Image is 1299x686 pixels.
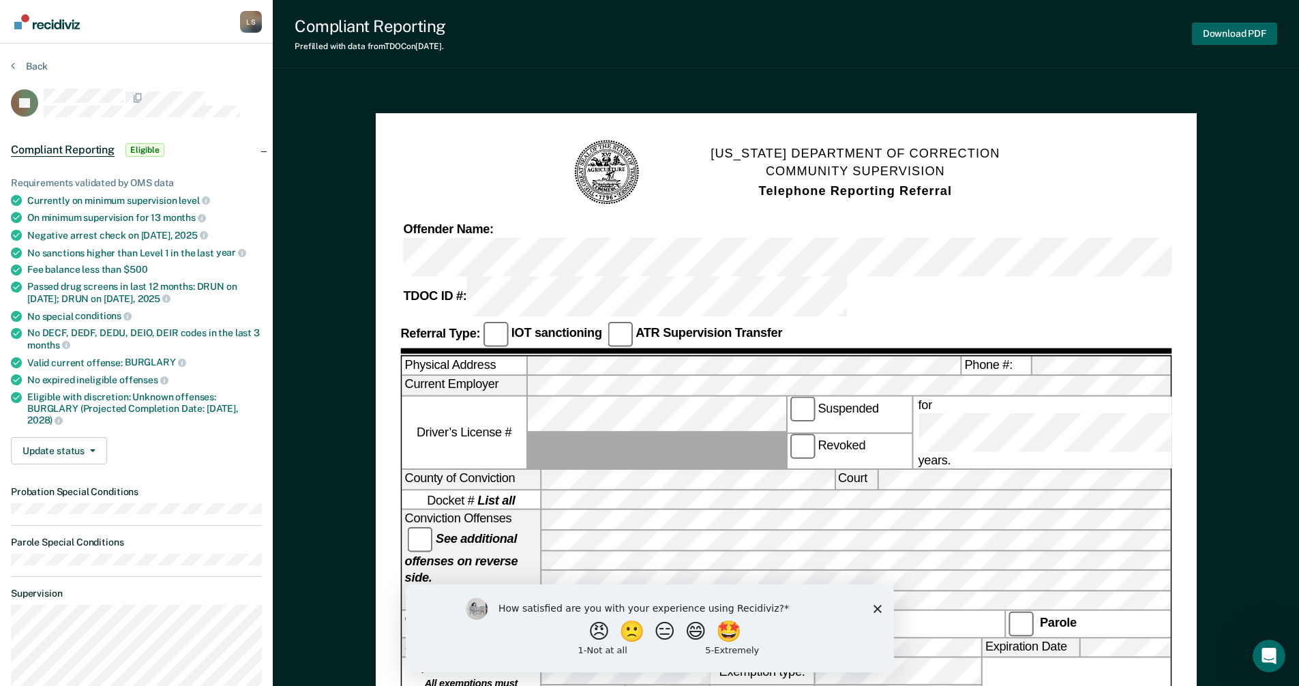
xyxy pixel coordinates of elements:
[11,537,262,548] dt: Parole Special Conditions
[175,230,207,241] span: 2025
[1040,616,1077,630] strong: Parole
[711,145,1000,200] h1: [US_STATE] DEPARTMENT OF CORRECTION COMMUNITY SUPERVISION
[11,588,262,599] dt: Supervision
[216,247,246,258] span: year
[402,471,540,490] label: County of Conviction
[119,374,168,385] span: offenses
[125,143,164,157] span: Eligible
[11,177,262,189] div: Requirements validated by OMS data
[572,138,641,207] img: TN Seal
[27,247,262,259] div: No sanctions higher than Level 1 in the last
[477,493,515,507] strong: List all
[511,326,601,340] strong: IOT sanctioning
[636,326,782,340] strong: ATR Supervision Transfer
[982,638,1079,657] label: Expiration Date
[27,415,63,426] span: 2028)
[402,397,526,469] label: Driver’s License #
[402,356,526,375] label: Physical Address
[483,321,508,346] input: IOT sanctioning
[835,471,876,490] label: Court
[27,229,262,241] div: Negative arrest check on [DATE],
[1008,612,1033,637] input: Parole
[790,397,815,422] input: Suspended
[11,437,107,464] button: Update status
[787,434,911,469] label: Revoked
[402,638,505,657] label: Sentence Date
[758,183,951,197] strong: Telephone Reporting Referral
[295,16,446,36] div: Compliant Reporting
[123,264,147,275] span: $500
[27,340,70,351] span: months
[961,356,1030,375] label: Phone #:
[402,511,540,610] div: Conviction Offenses
[240,11,262,33] button: Profile dropdown button
[138,293,170,304] span: 2025
[27,357,262,369] div: Valid current offense:
[403,289,466,303] strong: TDOC ID #:
[27,374,262,386] div: No expired ineligible
[402,376,526,396] label: Current Employer
[179,195,209,206] span: level
[75,310,131,321] span: conditions
[1192,23,1277,45] button: Download PDF
[27,327,262,351] div: No DECF, DEDF, DEDU, DEIO, DEIR codes in the last 3
[27,264,262,275] div: Fee balance less than
[403,222,493,236] strong: Offender Name:
[1253,640,1285,672] iframe: Intercom live chat
[240,11,262,33] div: L S
[27,310,262,323] div: No special
[790,434,815,459] input: Revoked
[11,143,115,157] span: Compliant Reporting
[400,326,480,340] strong: Referral Type:
[27,391,262,426] div: Eligible with discretion: Unknown offenses: BURGLARY (Projected Completion Date: [DATE],
[11,486,262,498] dt: Probation Special Conditions
[11,60,48,72] button: Back
[402,612,505,637] div: Case Type
[918,413,1298,452] input: for years.
[163,212,206,223] span: months
[295,42,446,51] div: Prefilled with data from TDOC on [DATE] .
[404,532,518,584] strong: See additional offenses on reverse side.
[27,211,262,224] div: On minimum supervision for 13
[125,357,186,368] span: BURGLARY
[14,14,80,29] img: Recidiviz
[787,397,911,432] label: Suspended
[406,584,894,672] iframe: Survey by Kim from Recidiviz
[427,492,515,508] span: Docket #
[27,194,262,207] div: Currently on minimum supervision
[607,321,632,346] input: ATR Supervision Transfer
[27,281,262,304] div: Passed drug screens in last 12 months: DRUN on [DATE]; DRUN on [DATE],
[407,527,432,552] input: See additional offenses on reverse side.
